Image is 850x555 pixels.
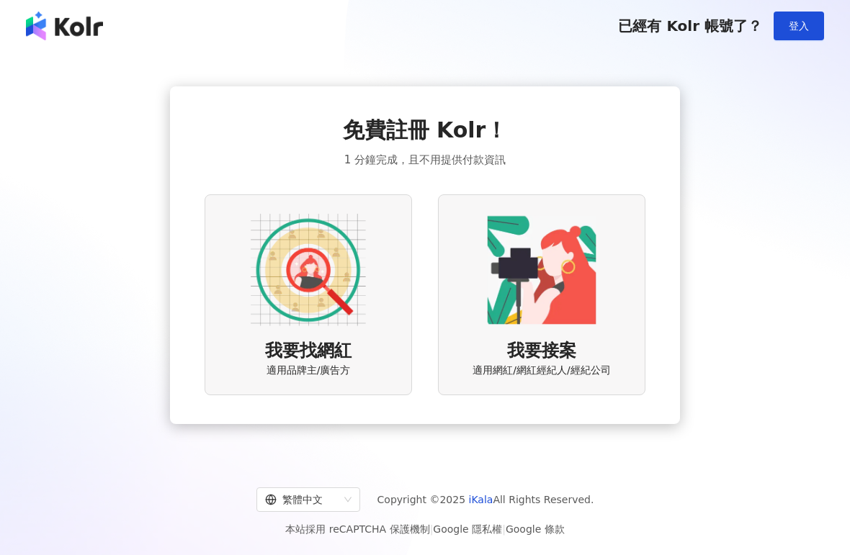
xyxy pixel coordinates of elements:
[285,520,564,538] span: 本站採用 reCAPTCHA 保護機制
[502,523,506,535] span: |
[430,523,434,535] span: |
[265,488,339,511] div: 繁體中文
[618,17,762,35] span: 已經有 Kolr 帳號了？
[26,12,103,40] img: logo
[506,523,565,535] a: Google 條款
[789,20,809,32] span: 登入
[265,339,352,364] span: 我要找網紅
[507,339,576,364] span: 我要接案
[433,523,502,535] a: Google 隱私權
[774,12,824,40] button: 登入
[251,212,366,328] img: AD identity option
[377,491,594,508] span: Copyright © 2025 All Rights Reserved.
[473,364,610,378] span: 適用網紅/網紅經紀人/經紀公司
[469,494,493,505] a: iKala
[343,115,508,145] span: 免費註冊 Kolr！
[267,364,351,378] span: 適用品牌主/廣告方
[344,151,506,168] span: 1 分鐘完成，且不用提供付款資訊
[484,212,599,328] img: KOL identity option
